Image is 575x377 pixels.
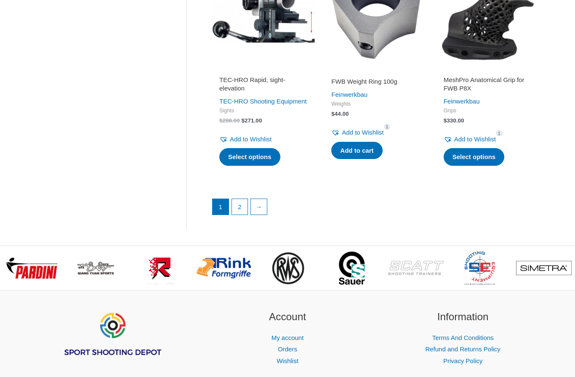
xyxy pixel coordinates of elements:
[342,129,383,136] span: Add to Wishlist
[443,357,482,364] a: Privacy Policy
[210,309,365,367] aside: Footer Widget 2
[331,77,420,89] a: FWB Weight Ring 100g
[232,199,248,215] a: Page 2
[219,76,308,96] a: TEC-HRO Rapid, sight-elevation
[219,76,308,92] h2: TEC-HRO Rapid, sight-elevation
[219,98,307,105] a: TEC-HRO Shooting Equipment
[331,142,382,159] a: Add to cart: “FWB Weight Ring 100g”
[242,117,262,124] bdi: 271.00
[386,309,540,367] aside: Footer Widget 3
[384,124,391,130] span: 1
[212,199,540,220] nav: Product Pagination
[444,66,532,76] iframe: Customer reviews powered by Trustpilot
[432,334,494,341] a: Terms And Conditions
[331,101,420,108] span: Weights
[219,107,308,114] span: Sights
[425,345,500,353] a: Refund and Returns Policy
[331,91,367,98] a: Feinwerkbau
[444,107,532,114] span: Grips
[444,148,505,166] a: Select options for “MeshPro Anatomical Grip for FWB P8X”
[386,332,540,367] nav: Information
[331,66,420,76] iframe: Customer reviews powered by Trustpilot
[210,332,365,367] nav: Account
[272,334,304,341] a: My account
[444,133,496,145] a: Add to Wishlist
[219,117,240,124] bdi: 288.00
[219,66,308,76] iframe: Customer reviews powered by Trustpilot
[277,357,298,364] a: Wishlist
[331,111,335,117] span: $
[444,117,464,124] bdi: 330.00
[251,199,267,215] a: →
[444,76,532,96] a: MeshPro Anatomical Grip for FWB P8X
[454,135,496,143] span: Add to Wishlist
[213,199,229,215] span: Page 1
[242,117,245,124] span: $
[444,76,532,92] h2: MeshPro Anatomical Grip for FWB P8X
[496,130,503,136] span: 1
[219,148,280,166] a: Select options for “TEC-HRO Rapid, sight-elevation”
[331,77,420,86] h2: FWB Weight Ring 100g
[331,127,383,138] a: Add to Wishlist
[219,133,272,145] a: Add to Wishlist
[278,345,297,353] a: Orders
[219,117,223,124] span: $
[230,135,272,143] span: Add to Wishlist
[386,309,540,325] h2: Information
[331,111,349,117] bdi: 44.00
[444,98,480,105] a: Feinwerkbau
[444,117,447,124] span: $
[210,309,365,325] h2: Account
